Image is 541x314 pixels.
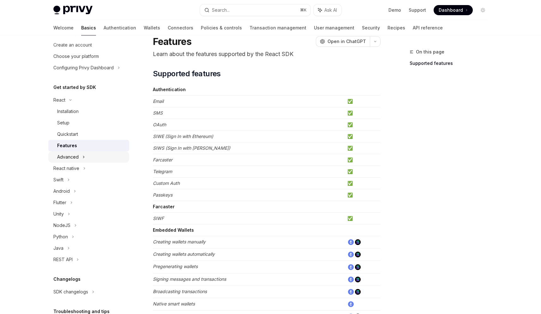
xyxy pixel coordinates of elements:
div: NodeJS [53,222,70,229]
span: ⌘ K [300,8,307,13]
span: Dashboard [439,7,463,13]
img: ethereum.png [348,239,354,245]
em: SIWF [153,216,164,221]
button: Toggle dark mode [478,5,488,15]
div: Android [53,187,70,195]
em: Telegram [153,169,172,174]
a: User management [314,20,354,35]
em: Farcaster [153,157,172,162]
p: Learn about the features supported by the React SDK [153,50,381,59]
a: Recipes [388,20,405,35]
img: solana.png [355,239,361,245]
em: Native smart wallets [153,301,195,306]
a: Choose your platform [48,51,129,62]
div: Advanced [57,153,79,161]
a: Setup [48,117,129,129]
a: Installation [48,106,129,117]
em: SMS [153,110,163,116]
div: Java [53,244,63,252]
span: Ask AI [324,7,337,13]
h5: Get started by SDK [53,84,96,91]
td: ✅ [345,96,381,107]
em: Creating wallets manually [153,239,206,244]
a: Connectors [168,20,193,35]
div: SDK changelogs [53,288,88,296]
a: Authentication [104,20,136,35]
em: SIWE (Sign In with Ethereum) [153,134,213,139]
em: Passkeys [153,192,172,198]
img: ethereum.png [348,277,354,282]
strong: Farcaster [153,204,175,209]
div: Choose your platform [53,53,99,60]
a: Support [409,7,426,13]
img: light logo [53,6,93,15]
em: SIWS (Sign In with [PERSON_NAME]) [153,145,230,151]
td: ✅ [345,178,381,189]
button: Search...⌘K [200,4,310,16]
div: Installation [57,108,79,115]
a: Dashboard [434,5,473,15]
button: Open in ChatGPT [316,36,370,47]
em: Creating wallets automatically [153,251,215,257]
td: ✅ [345,166,381,178]
div: React native [53,165,79,172]
h1: Features [153,36,192,47]
button: Ask AI [314,4,341,16]
div: Unity [53,210,64,218]
a: Transaction management [249,20,306,35]
div: Features [57,142,77,149]
img: solana.png [355,252,361,257]
span: On this page [416,48,444,56]
em: Signing messages and transactions [153,276,226,282]
td: ✅ [345,131,381,142]
span: Supported features [153,69,221,79]
em: Email [153,98,164,104]
em: Custom Auth [153,180,180,186]
a: Welcome [53,20,74,35]
strong: Embedded Wallets [153,227,194,233]
a: Security [362,20,380,35]
td: ✅ [345,189,381,201]
div: Flutter [53,199,66,206]
a: Demo [388,7,401,13]
img: ethereum.png [348,289,354,295]
em: Pregenerating wallets [153,264,198,269]
div: Setup [57,119,69,127]
img: ethereum.png [348,264,354,270]
td: ✅ [345,142,381,154]
img: ethereum.png [348,252,354,257]
div: Python [53,233,68,241]
strong: Authentication [153,87,186,92]
img: solana.png [355,264,361,270]
em: Broadcasting transactions [153,289,207,294]
h5: Changelogs [53,275,81,283]
img: ethereum.png [348,301,354,307]
a: Basics [81,20,96,35]
a: API reference [413,20,443,35]
td: ✅ [345,107,381,119]
span: Open in ChatGPT [328,38,366,45]
a: Supported features [410,58,493,68]
div: REST API [53,256,73,263]
td: ✅ [345,119,381,131]
img: solana.png [355,277,361,282]
div: Quickstart [57,130,78,138]
div: Swift [53,176,63,184]
a: Policies & controls [201,20,242,35]
div: Search... [212,6,230,14]
img: solana.png [355,289,361,295]
td: ✅ [345,213,381,224]
td: ✅ [345,154,381,166]
a: Quickstart [48,129,129,140]
a: Wallets [144,20,160,35]
a: Features [48,140,129,151]
div: React [53,96,65,104]
div: Configuring Privy Dashboard [53,64,114,72]
em: OAuth [153,122,166,127]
